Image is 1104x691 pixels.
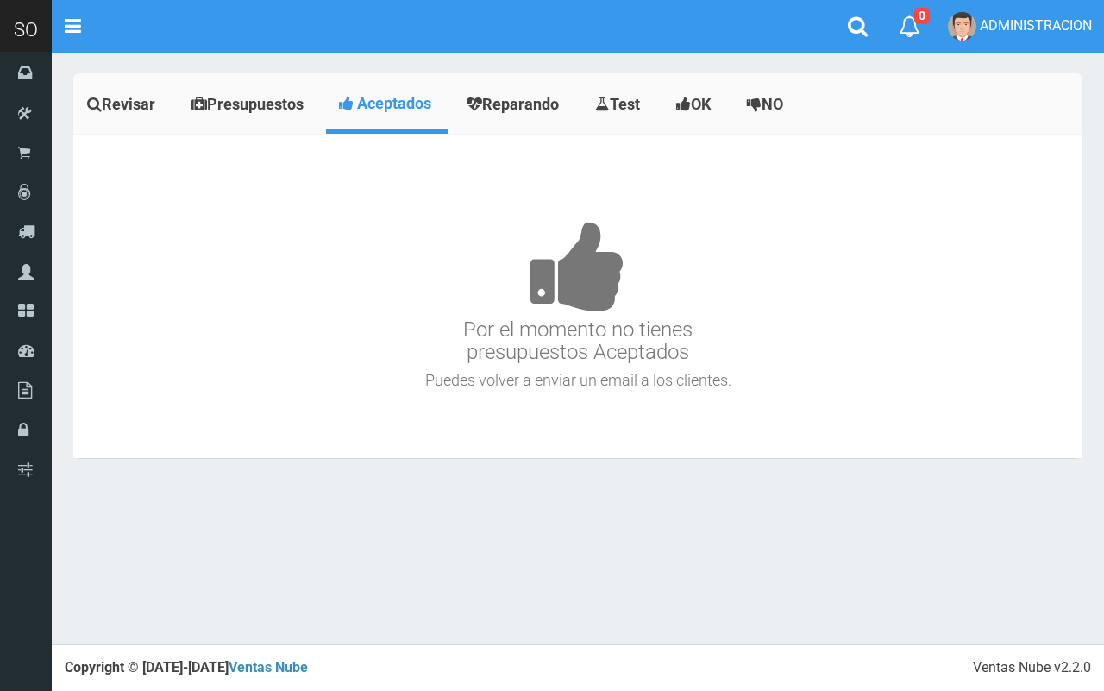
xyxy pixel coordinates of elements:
[973,658,1091,678] div: Ventas Nube v2.2.0
[610,95,640,113] span: Test
[65,659,308,675] strong: Copyright © [DATE]-[DATE]
[326,78,448,129] a: Aceptados
[73,78,173,131] a: Revisar
[948,12,976,41] img: User Image
[662,78,729,131] a: OK
[914,8,930,24] span: 0
[357,94,431,112] span: Aceptados
[178,78,322,131] a: Presupuestos
[581,78,658,131] a: Test
[691,95,711,113] span: OK
[733,78,801,131] a: NO
[207,95,304,113] span: Presupuestos
[78,372,1078,389] h4: Puedes volver a enviar un email a los clientes.
[102,95,155,113] span: Revisar
[482,95,559,113] span: Reparando
[453,78,577,131] a: Reparando
[78,169,1078,364] h3: Por el momento no tienes presupuestos Aceptados
[980,17,1092,34] span: ADMINISTRACION
[762,95,783,113] span: NO
[229,659,308,675] a: Ventas Nube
